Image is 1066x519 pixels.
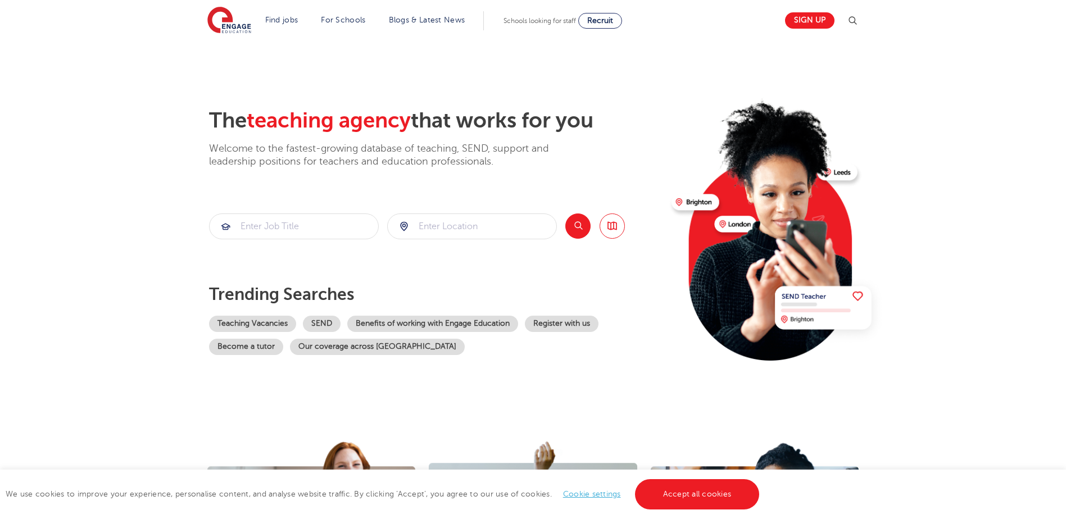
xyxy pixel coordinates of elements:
span: Recruit [587,16,613,25]
a: Become a tutor [209,339,283,355]
span: teaching agency [247,108,411,133]
div: Submit [387,213,557,239]
span: Schools looking for staff [503,17,576,25]
span: We use cookies to improve your experience, personalise content, and analyse website traffic. By c... [6,490,762,498]
button: Search [565,213,591,239]
a: Find jobs [265,16,298,24]
a: Accept all cookies [635,479,760,509]
input: Submit [388,214,556,239]
a: Recruit [578,13,622,29]
h2: The that works for you [209,108,663,134]
a: For Schools [321,16,365,24]
div: Submit [209,213,379,239]
img: Engage Education [207,7,251,35]
a: Cookie settings [563,490,621,498]
a: Register with us [525,316,598,332]
a: Sign up [785,12,834,29]
a: Our coverage across [GEOGRAPHIC_DATA] [290,339,465,355]
a: Teaching Vacancies [209,316,296,332]
a: Blogs & Latest News [389,16,465,24]
a: Benefits of working with Engage Education [347,316,518,332]
p: Trending searches [209,284,663,304]
input: Submit [210,214,378,239]
p: Welcome to the fastest-growing database of teaching, SEND, support and leadership positions for t... [209,142,580,169]
a: SEND [303,316,341,332]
